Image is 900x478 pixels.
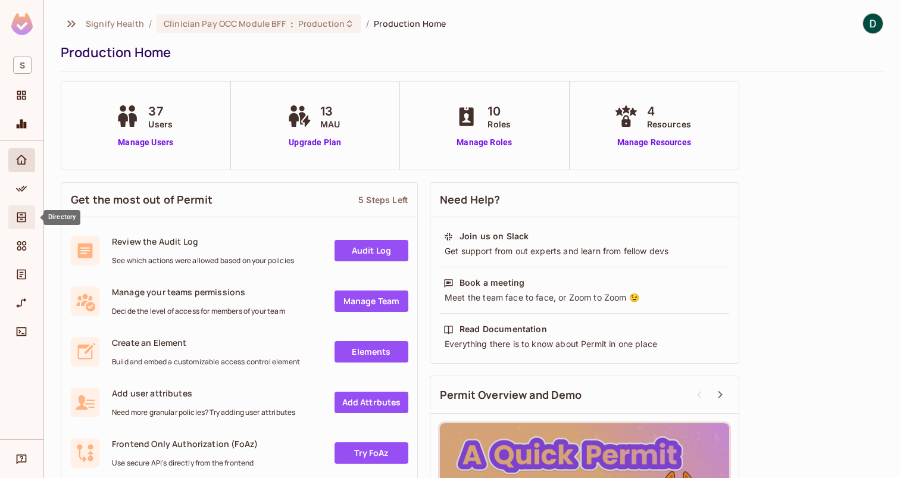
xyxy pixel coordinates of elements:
span: S [13,57,32,74]
span: See which actions were allowed based on your policies [112,256,294,265]
span: 13 [320,102,340,120]
div: Everything there is to know about Permit in one place [443,338,726,350]
span: 10 [487,102,511,120]
div: Directory [43,210,80,225]
div: Policy [8,177,35,201]
a: Manage Roles [452,136,517,149]
span: Frontend Only Authorization (FoAz) [112,438,258,449]
a: Manage Resources [611,136,697,149]
a: Add Attrbutes [335,392,408,413]
span: 4 [647,102,691,120]
div: Directory [8,205,35,229]
span: Decide the level of access for members of your team [112,307,285,316]
span: Add user attributes [112,388,295,399]
img: Dylan Gillespie [863,14,883,33]
div: Home [8,148,35,172]
span: Use secure API's directly from the frontend [112,458,258,468]
div: Elements [8,234,35,258]
span: Build and embed a customizable access control element [112,357,300,367]
span: the active workspace [86,18,144,29]
span: Get the most out of Permit [71,192,212,207]
span: Manage your teams permissions [112,286,285,298]
div: Monitoring [8,112,35,136]
a: Manage Team [335,290,408,312]
span: Review the Audit Log [112,236,294,247]
span: Production Home [374,18,446,29]
span: Clinician Pay OCC Module BFF [164,18,286,29]
div: Join us on Slack [460,230,529,242]
div: 5 Steps Left [358,194,408,205]
span: 37 [148,102,173,120]
span: Need more granular policies? Try adding user attributes [112,408,295,417]
span: Production [298,18,345,29]
span: Resources [647,118,691,130]
div: Meet the team face to face, or Zoom to Zoom 😉 [443,292,726,304]
div: Production Home [61,43,877,61]
a: Audit Log [335,240,408,261]
span: : [290,19,294,29]
a: Try FoAz [335,442,408,464]
div: Book a meeting [460,277,524,289]
img: SReyMgAAAABJRU5ErkJggg== [11,13,33,35]
div: Connect [8,320,35,343]
li: / [149,18,152,29]
span: Permit Overview and Demo [440,388,582,402]
span: Users [148,118,173,130]
a: Elements [335,341,408,363]
span: Create an Element [112,337,300,348]
div: Get support from out experts and learn from fellow devs [443,245,726,257]
div: Audit Log [8,263,35,286]
a: Manage Users [112,136,179,149]
div: Read Documentation [460,323,547,335]
div: Projects [8,83,35,107]
li: / [366,18,369,29]
div: Help & Updates [8,447,35,471]
span: MAU [320,118,340,130]
span: Roles [487,118,511,130]
span: Need Help? [440,192,501,207]
a: Upgrade Plan [285,136,346,149]
div: URL Mapping [8,291,35,315]
div: Workspace: Signify Health [8,52,35,79]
